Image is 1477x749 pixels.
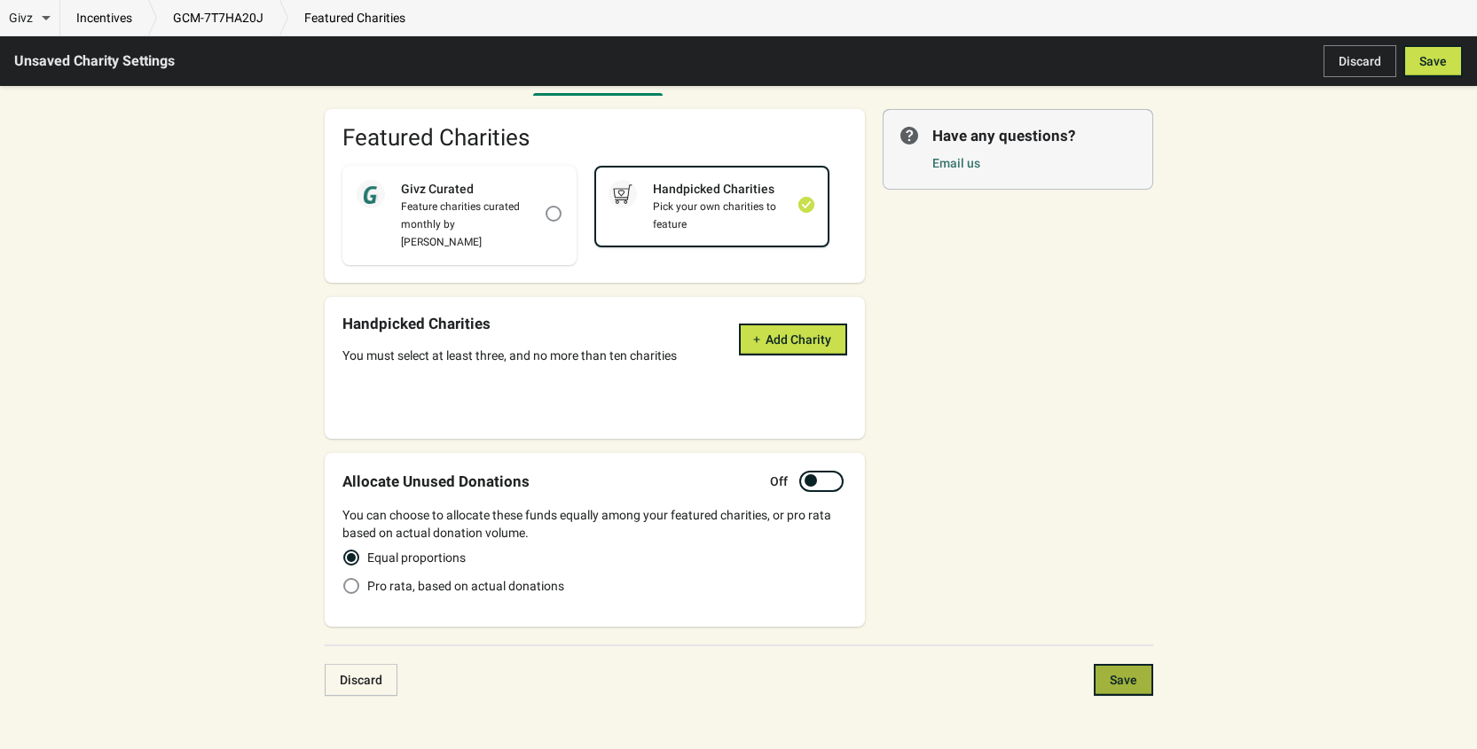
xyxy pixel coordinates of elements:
div: Pick your own charities to feature [637,198,797,233]
button: Save [1403,45,1463,77]
div: Handpicked Charities [637,180,797,198]
button: Save [1094,664,1153,696]
span: Pro rata, based on actual donations [367,577,564,595]
span: Add Charity [766,332,831,347]
span: Save [1419,54,1447,68]
span: Discard [1339,54,1381,68]
h2: Unsaved Charity Settings [14,51,175,72]
div: Handpicked Charities [342,315,677,332]
button: Add Charity [739,324,847,355]
span: Save [1110,673,1137,687]
a: incentives [60,9,148,27]
button: Discard [325,664,397,696]
span: Givz [9,9,33,27]
span: Discard [340,673,382,687]
a: GCM-7T7HA20J [157,9,279,27]
button: Discard [1324,45,1396,77]
h2: Featured Charities [342,127,847,148]
div: You must select at least three, and no more than ten charities [342,347,677,364]
div: You can choose to allocate these funds equally among your featured charities, or pro rata based o... [342,506,847,542]
p: featured charities [288,9,421,27]
label: Off [770,472,788,490]
span: Equal proportions [367,549,466,566]
a: Email us [932,156,980,170]
div: Feature charities curated monthly by [PERSON_NAME] [385,198,546,251]
div: Givz Curated [385,180,546,198]
p: Have any questions? [932,125,1135,146]
div: Allocate Unused Donations [342,472,530,490]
